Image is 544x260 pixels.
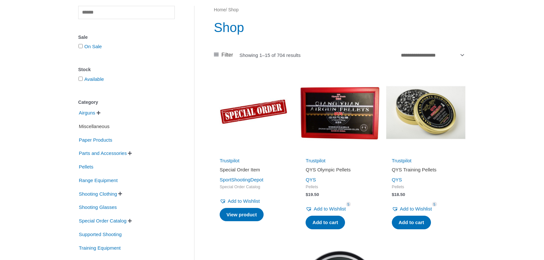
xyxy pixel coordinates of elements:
span: Pellets [392,184,460,190]
img: QYS Training Pellets [386,73,466,152]
a: Add to cart: “QYS Olympic Pellets” [306,216,345,229]
a: QYS [306,177,316,182]
span:  [128,219,132,223]
a: Pellets [78,164,94,169]
a: QYS Training Pellets [392,167,460,175]
span: Add to Wishlist [400,206,432,211]
nav: Breadcrumb [214,6,466,14]
div: Stock [78,65,175,74]
a: Special Order Catalog [78,218,127,223]
a: Read more about “Special Order Item” [220,208,264,222]
h2: Special Order Item [220,167,288,173]
a: SportShootingDepot [220,177,263,182]
h2: QYS Training Pellets [392,167,460,173]
a: Paper Products [78,136,113,142]
span: Shooting Clothing [78,189,118,200]
span: Shooting Glasses [78,202,118,213]
a: Shooting Glasses [78,204,118,210]
a: QYS Olympic Pellets [306,167,373,175]
h2: QYS Olympic Pellets [306,167,373,173]
bdi: 18.50 [392,192,405,197]
img: QYS Olympic Pellets [300,73,379,152]
span: Special Order Catalog [220,184,288,190]
a: Add to cart: “QYS Training Pellets” [392,216,431,229]
input: Available [78,77,83,81]
div: Category [78,98,175,107]
h1: Shop [214,18,466,37]
span: Airguns [78,107,96,118]
span: 5 [432,202,437,207]
span: Parts and Accessories [78,148,127,159]
span: $ [392,192,394,197]
a: Add to Wishlist [306,204,346,213]
a: Trustpilot [392,158,412,163]
bdi: 19.50 [306,192,319,197]
span:  [97,111,100,115]
a: Airguns [78,110,96,115]
select: Shop order [398,49,466,60]
img: Special Order Item [214,73,293,152]
a: Trustpilot [220,158,239,163]
span:  [128,151,132,156]
a: Home [214,7,226,12]
div: Sale [78,33,175,42]
a: QYS [392,177,402,182]
a: On Sale [84,44,102,49]
span: Pellets [78,161,94,172]
span: Add to Wishlist [228,198,260,204]
span: Special Order Catalog [78,215,127,226]
span: Add to Wishlist [314,206,346,211]
span: Supported Shooting [78,229,122,240]
span: 5 [346,202,351,207]
a: Range Equipment [78,177,118,183]
a: Add to Wishlist [220,197,260,206]
a: Available [84,76,104,82]
a: Miscellaneous [78,123,110,129]
span: Paper Products [78,135,113,146]
a: Filter [214,50,233,60]
a: Trustpilot [306,158,325,163]
span: Miscellaneous [78,121,110,132]
span:  [118,191,122,196]
p: Showing 1–15 of 704 results [239,53,300,58]
span: Training Equipment [78,243,121,254]
span: Range Equipment [78,175,118,186]
span: Pellets [306,184,373,190]
a: Add to Wishlist [392,204,432,213]
span: $ [306,192,308,197]
a: Special Order Item [220,167,288,175]
a: Training Equipment [78,244,121,250]
span: Filter [222,50,233,60]
input: On Sale [78,44,83,48]
a: Parts and Accessories [78,150,127,156]
a: Shooting Clothing [78,190,118,196]
a: Supported Shooting [78,231,122,237]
